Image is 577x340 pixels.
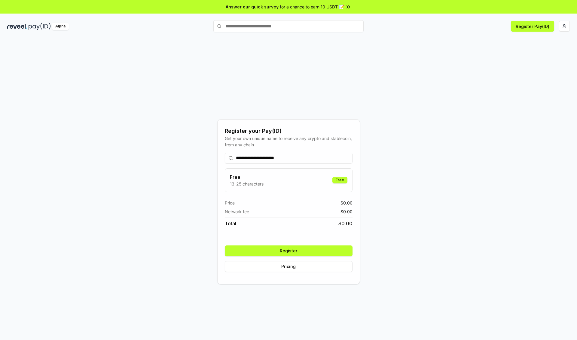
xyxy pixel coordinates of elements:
[511,21,554,32] button: Register Pay(ID)
[225,127,353,135] div: Register your Pay(ID)
[52,23,69,30] div: Alpha
[230,181,264,187] p: 13-25 characters
[225,208,249,215] span: Network fee
[29,23,51,30] img: pay_id
[225,135,353,148] div: Get your own unique name to receive any crypto and stablecoin, from any chain
[338,220,353,227] span: $ 0.00
[340,200,353,206] span: $ 0.00
[225,245,353,256] button: Register
[226,4,279,10] span: Answer our quick survey
[280,4,344,10] span: for a chance to earn 10 USDT 📝
[7,23,27,30] img: reveel_dark
[225,220,236,227] span: Total
[340,208,353,215] span: $ 0.00
[230,173,264,181] h3: Free
[332,177,347,183] div: Free
[225,261,353,272] button: Pricing
[225,200,235,206] span: Price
